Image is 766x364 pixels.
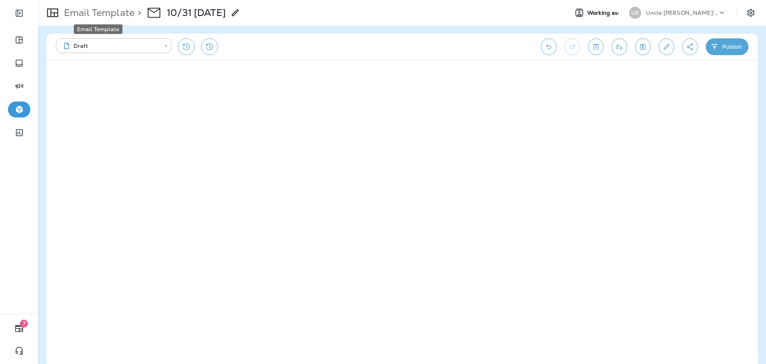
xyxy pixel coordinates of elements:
[8,5,30,21] button: Expand Sidebar
[134,7,141,19] p: >
[74,24,122,34] div: Email Template
[744,6,758,20] button: Settings
[541,38,557,55] button: Undo
[201,38,218,55] button: View Changelog
[8,320,30,336] button: 7
[682,38,698,55] button: Create a Shareable Preview Link
[20,320,28,328] span: 7
[61,42,159,50] div: Draft
[659,38,674,55] button: Edit details
[635,38,651,55] button: Save
[178,38,195,55] button: Restore from previous version
[588,38,604,55] button: Toggle preview
[167,7,226,19] p: 10/31 [DATE]
[629,7,641,19] div: UE
[706,38,748,55] button: Publish
[646,10,718,16] p: Uncle [PERSON_NAME]'s Oil Shoppe
[587,10,621,16] span: Working as:
[167,7,226,19] div: 10/31 Halloween
[612,38,627,55] button: Send test email
[61,7,134,19] p: Email Template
